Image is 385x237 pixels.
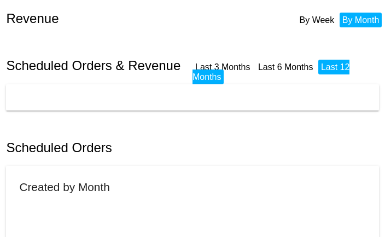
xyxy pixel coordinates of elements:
[192,62,349,82] a: Last 12 Months
[195,62,250,72] a: Last 3 Months
[19,181,109,193] h2: Created by Month
[258,62,313,72] a: Last 6 Months
[340,13,382,27] li: By Month
[297,13,337,27] li: By Week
